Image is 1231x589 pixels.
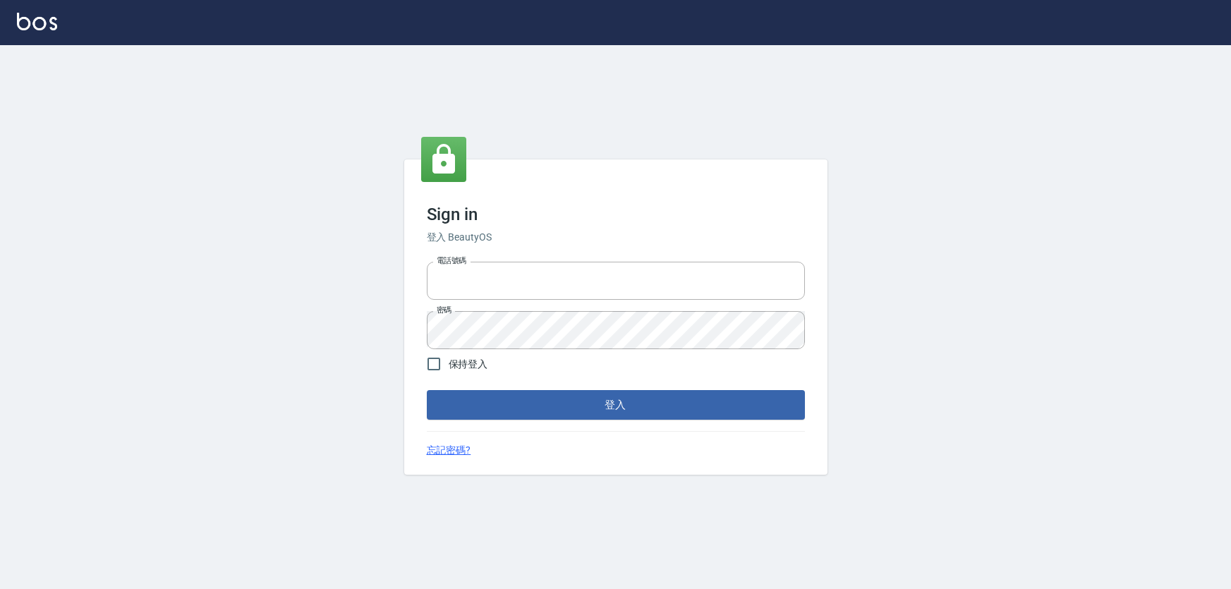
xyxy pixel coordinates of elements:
label: 密碼 [437,305,451,315]
button: 登入 [427,390,805,420]
label: 電話號碼 [437,255,466,266]
span: 保持登入 [449,357,488,372]
a: 忘記密碼? [427,443,471,458]
h6: 登入 BeautyOS [427,230,805,245]
h3: Sign in [427,205,805,224]
img: Logo [17,13,57,30]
